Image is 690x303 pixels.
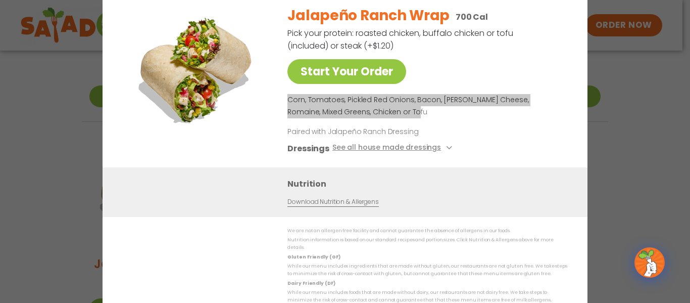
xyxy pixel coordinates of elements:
[635,248,664,277] img: wpChatIcon
[456,11,488,23] p: 700 Cal
[287,236,567,252] p: Nutrition information is based on our standard recipes and portion sizes. Click Nutrition & Aller...
[287,197,378,206] a: Download Nutrition & Allergens
[287,59,406,84] a: Start Your Order
[287,227,567,235] p: We are not an allergen free facility and cannot guarantee the absence of allergens in our foods.
[287,27,515,52] p: Pick your protein: roasted chicken, buffalo chicken or tofu (included) or steak (+$1.20)
[287,253,340,259] strong: Gluten Friendly (GF)
[287,142,329,154] h3: Dressings
[287,126,474,137] p: Paired with Jalapeño Ranch Dressing
[287,5,450,26] h2: Jalapeño Ranch Wrap
[332,142,455,154] button: See all house made dressings
[287,263,567,278] p: While our menu includes ingredients that are made without gluten, our restaurants are not gluten ...
[287,94,563,118] p: Corn, Tomatoes, Pickled Red Onions, Bacon, [PERSON_NAME] Cheese, Romaine, Mixed Greens, Chicken o...
[287,280,335,286] strong: Dairy Friendly (DF)
[287,177,572,190] h3: Nutrition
